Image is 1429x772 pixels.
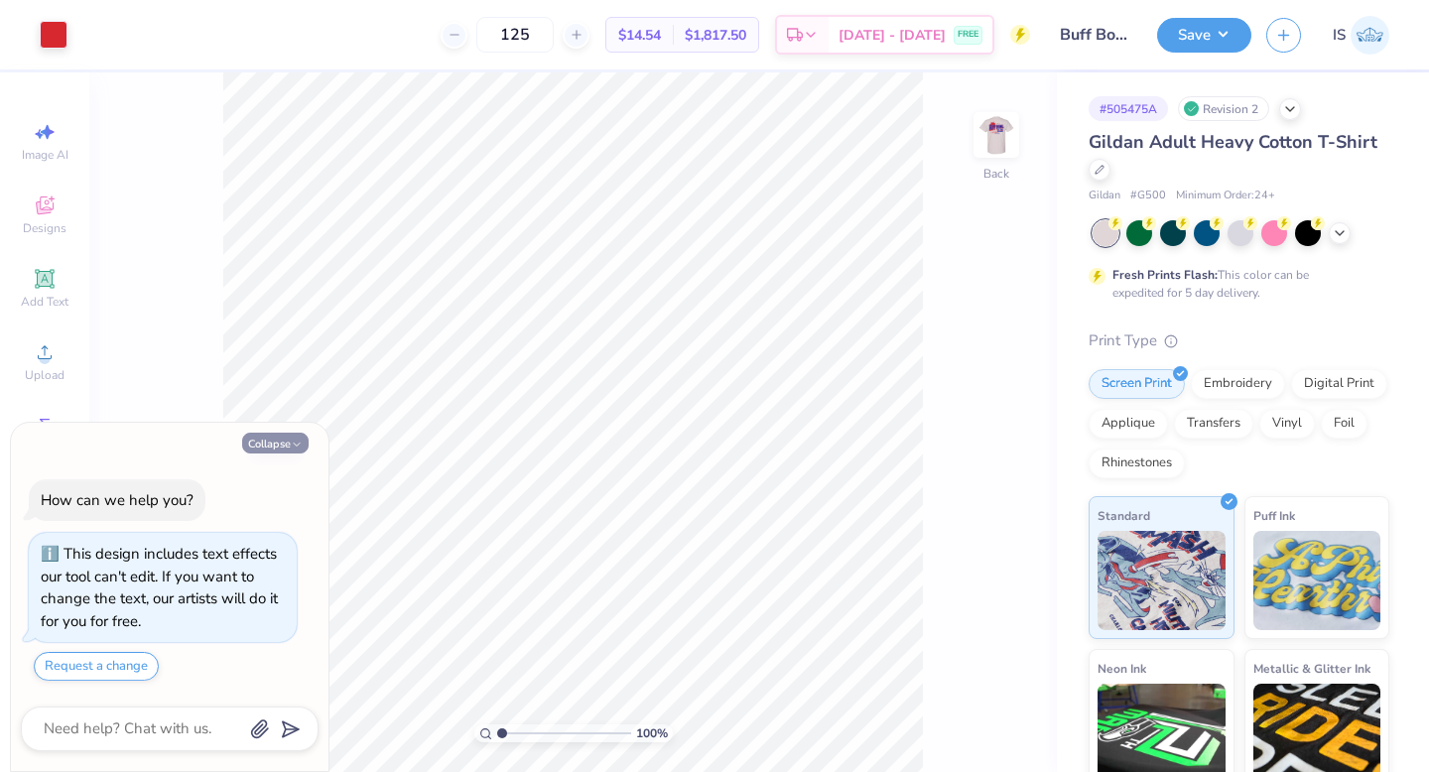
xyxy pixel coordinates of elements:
span: $1,817.50 [685,25,746,46]
div: Transfers [1174,409,1253,439]
span: [DATE] - [DATE] [839,25,946,46]
div: Digital Print [1291,369,1387,399]
div: This design includes text effects our tool can't edit. If you want to change the text, our artist... [41,544,278,631]
button: Request a change [34,652,159,681]
span: Gildan Adult Heavy Cotton T-Shirt [1089,130,1377,154]
div: Vinyl [1259,409,1315,439]
span: IS [1333,24,1346,47]
span: Puff Ink [1253,505,1295,526]
div: This color can be expedited for 5 day delivery. [1112,266,1357,302]
div: Screen Print [1089,369,1185,399]
span: Add Text [21,294,68,310]
span: Designs [23,220,66,236]
span: Upload [25,367,65,383]
strong: Fresh Prints Flash: [1112,267,1218,283]
span: $14.54 [618,25,661,46]
a: IS [1333,16,1389,55]
div: Print Type [1089,329,1389,352]
div: Rhinestones [1089,449,1185,478]
button: Collapse [242,433,309,453]
div: Embroidery [1191,369,1285,399]
div: Revision 2 [1178,96,1269,121]
span: FREE [958,28,978,42]
span: Image AI [22,147,68,163]
img: Standard [1098,531,1226,630]
div: Back [983,165,1009,183]
div: Foil [1321,409,1367,439]
button: Save [1157,18,1251,53]
span: Metallic & Glitter Ink [1253,658,1370,679]
div: # 505475A [1089,96,1168,121]
img: Back [976,115,1016,155]
img: Isabel Sojka [1351,16,1389,55]
span: # G500 [1130,188,1166,204]
span: Standard [1098,505,1150,526]
div: Applique [1089,409,1168,439]
img: Puff Ink [1253,531,1381,630]
span: Gildan [1089,188,1120,204]
div: How can we help you? [41,490,194,510]
input: Untitled Design [1045,15,1142,55]
input: – – [476,17,554,53]
span: 100 % [636,724,668,742]
span: Neon Ink [1098,658,1146,679]
span: Minimum Order: 24 + [1176,188,1275,204]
